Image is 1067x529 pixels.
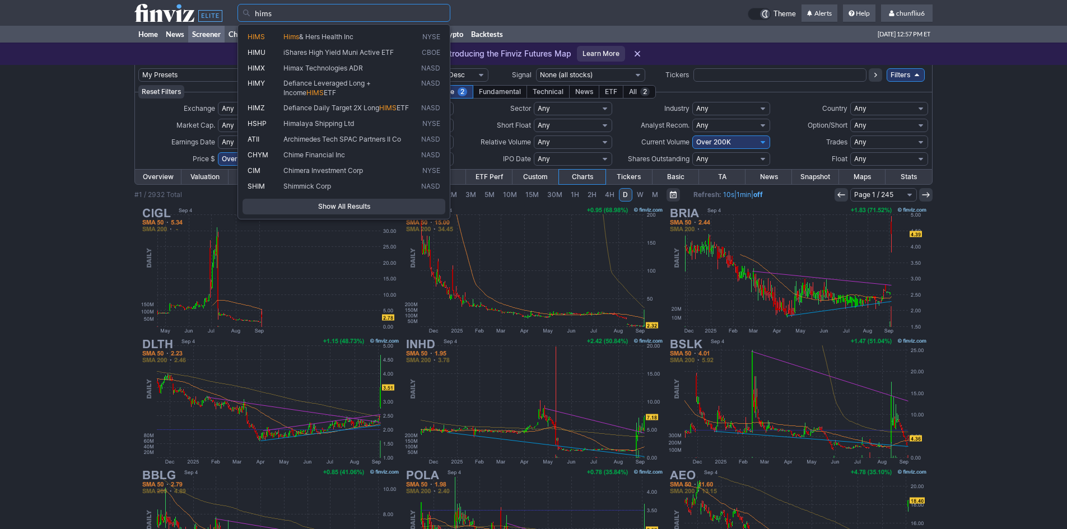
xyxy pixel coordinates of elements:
[753,190,763,199] a: off
[139,336,401,467] img: DLTH - Duluth Holdings Inc - Stock Price Chart
[422,48,440,58] span: CBOE
[176,121,215,129] span: Market Cap.
[526,85,570,99] div: Technical
[403,205,665,336] img: ZNB - Zeta Network Group - Stock Price Chart
[248,201,440,212] span: Show All Results
[299,32,353,41] span: & Hers Health Inc
[248,64,265,72] span: HIMX
[421,79,440,97] span: NASD
[745,170,792,184] a: News
[422,119,440,129] span: NYSE
[324,88,336,97] span: ETF
[640,87,650,96] span: 2
[599,85,623,99] div: ETF
[422,32,440,42] span: NYSE
[699,170,745,184] a: TA
[605,170,652,184] a: Tickers
[792,170,838,184] a: Snapshot
[648,188,662,202] a: M
[162,26,188,43] a: News
[403,336,665,467] img: INHD - Inno Holdings Inc - Stock Price Chart
[443,188,461,202] a: 2M
[248,32,265,41] span: HIMS
[193,155,215,163] span: Price $
[623,190,628,199] span: D
[499,188,521,202] a: 10M
[181,170,228,184] a: Valuation
[628,155,689,163] span: Shares Outstanding
[843,4,875,22] a: Help
[497,121,531,129] span: Short Float
[248,151,268,159] span: CHYM
[283,135,401,143] span: Archimedes Tech SPAC Partners II Co
[423,48,571,59] p: Introducing the Finviz Futures Map
[283,151,345,159] span: Chime Financial Inc
[605,190,614,199] span: 4H
[584,188,600,202] a: 2H
[229,170,275,184] a: Financial
[473,85,527,99] div: Fundamental
[737,190,751,199] a: 1min
[248,182,265,190] span: SHIM
[134,189,182,200] div: #1 / 2932 Total
[641,138,689,146] span: Current Volume
[667,336,929,467] img: BSLK - Bolt Projects Holdings Inc - Stock Price Chart
[467,26,507,43] a: Backtests
[512,170,559,184] a: Custom
[135,170,181,184] a: Overview
[503,155,531,163] span: IPO Date
[462,188,480,202] a: 3M
[559,170,605,184] a: Charts
[397,104,409,112] span: ETF
[237,24,450,219] div: Search
[839,170,886,184] a: Maps
[802,4,837,22] a: Alerts
[693,190,721,199] b: Refresh:
[421,104,440,113] span: NASD
[723,190,734,199] a: 10s
[134,26,162,43] a: Home
[653,170,699,184] a: Basic
[633,188,647,202] a: W
[896,9,925,17] span: chunfliu6
[243,199,445,214] a: Show All Results
[637,190,644,199] span: W
[248,166,260,175] span: CIM
[138,85,184,99] button: Reset Filters
[503,190,517,199] span: 10M
[826,138,847,146] span: Trades
[466,170,512,184] a: ETF Perf
[881,4,933,22] a: chunfliu6
[248,48,265,57] span: HIMU
[667,205,929,336] img: BRIA - BrilliA Inc - Stock Price Chart
[283,182,331,190] span: Shimmick Corp
[422,166,440,176] span: NYSE
[421,135,440,144] span: NASD
[652,190,658,199] span: M
[832,155,847,163] span: Float
[547,190,562,199] span: 30M
[481,138,531,146] span: Relative Volume
[667,188,680,202] button: Range
[283,48,394,57] span: iShares High Yield Muni Active ETF
[139,205,401,336] img: CIGL - Concorde International Group Ltd - Stock Price Chart
[569,85,599,99] div: News
[306,88,324,97] span: HIMS
[887,68,925,82] a: Filters
[512,71,532,79] span: Signal
[188,26,225,43] a: Screener
[665,71,689,79] span: Tickers
[484,190,495,199] span: 5M
[283,79,371,97] span: Defiance Leveraged Long + Income
[543,188,566,202] a: 30M
[184,104,215,113] span: Exchange
[248,119,267,128] span: HSHP
[225,26,254,43] a: Charts
[808,121,847,129] span: Option/Short
[458,87,467,96] span: 2
[748,8,796,20] a: Theme
[283,64,363,72] span: Himax Technologies ADR
[248,79,265,87] span: HIMY
[601,188,618,202] a: 4H
[822,104,847,113] span: Country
